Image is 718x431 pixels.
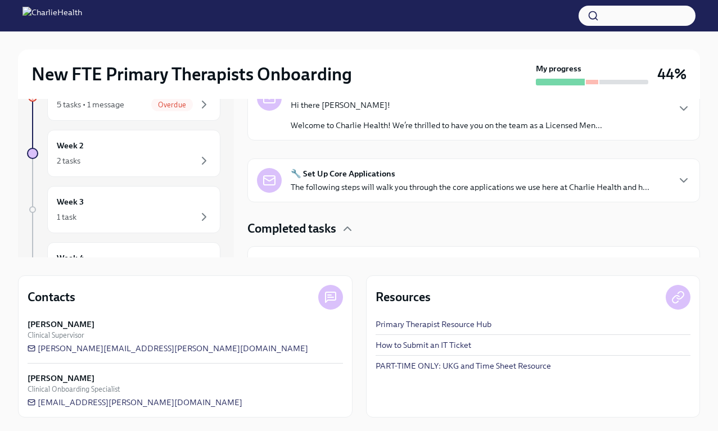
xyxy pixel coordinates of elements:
[376,289,431,306] h4: Resources
[28,397,242,408] a: [EMAIL_ADDRESS][PERSON_NAME][DOMAIN_NAME]
[57,211,76,223] div: 1 task
[57,196,84,208] h6: Week 3
[27,242,220,289] a: Week 4
[247,220,336,237] h4: Completed tasks
[151,101,193,109] span: Overdue
[247,220,700,237] div: Completed tasks
[31,63,352,85] h2: New FTE Primary Therapists Onboarding
[28,319,94,330] strong: [PERSON_NAME]
[291,120,602,131] p: Welcome to Charlie Health! We’re thrilled to have you on the team as a Licensed Men...
[291,99,602,111] p: Hi there [PERSON_NAME]!
[28,330,84,341] span: Clinical Supervisor
[291,182,649,193] p: The following steps will walk you through the core applications we use here at Charlie Health and...
[376,360,551,371] a: PART-TIME ONLY: UKG and Time Sheet Resource
[27,186,220,233] a: Week 31 task
[376,339,471,351] a: How to Submit an IT Ticket
[28,289,75,306] h4: Contacts
[57,155,80,166] div: 2 tasks
[22,7,82,25] img: CharlieHealth
[57,99,124,110] div: 5 tasks • 1 message
[27,130,220,177] a: Week 22 tasks
[28,373,94,384] strong: [PERSON_NAME]
[28,384,120,394] span: Clinical Onboarding Specialist
[376,319,491,330] a: Primary Therapist Resource Hub
[57,252,84,264] h6: Week 4
[28,343,308,354] a: [PERSON_NAME][EMAIL_ADDRESS][PERSON_NAME][DOMAIN_NAME]
[57,139,84,152] h6: Week 2
[536,63,581,74] strong: My progress
[291,168,395,179] strong: 🔧 Set Up Core Applications
[657,64,687,84] h3: 44%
